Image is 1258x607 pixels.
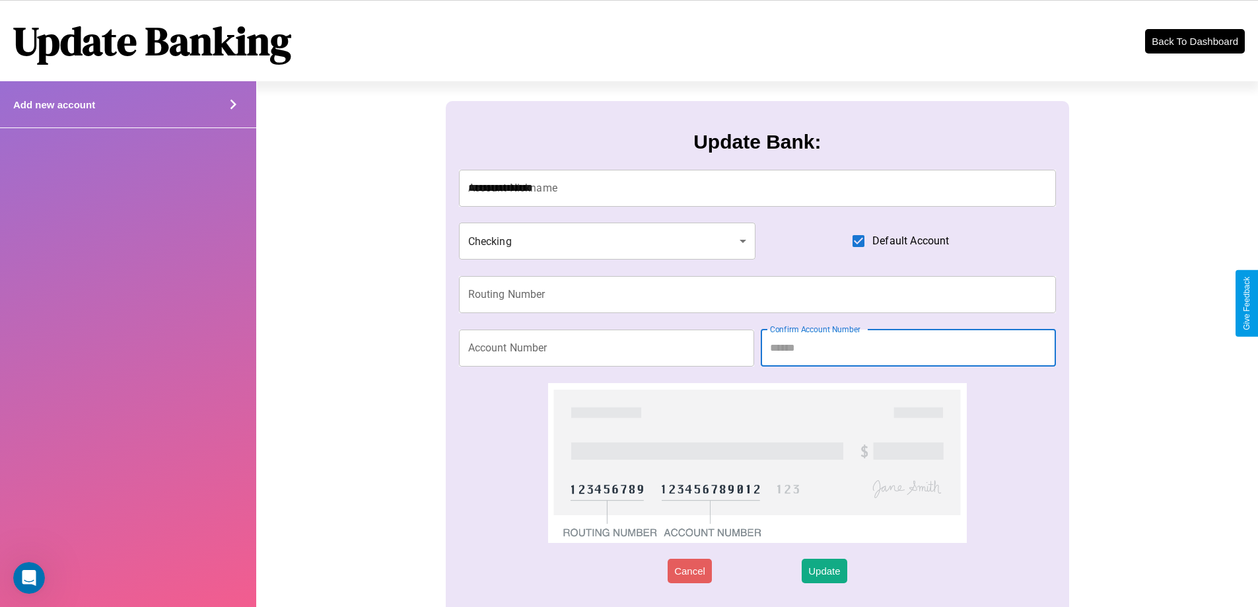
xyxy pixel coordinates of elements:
[1242,277,1251,330] div: Give Feedback
[693,131,821,153] h3: Update Bank:
[872,233,949,249] span: Default Account
[13,14,291,68] h1: Update Banking
[1145,29,1245,54] button: Back To Dashboard
[13,562,45,594] iframe: Intercom live chat
[548,383,966,543] img: check
[459,223,756,260] div: Checking
[668,559,712,583] button: Cancel
[770,324,860,335] label: Confirm Account Number
[802,559,847,583] button: Update
[13,99,95,110] h4: Add new account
